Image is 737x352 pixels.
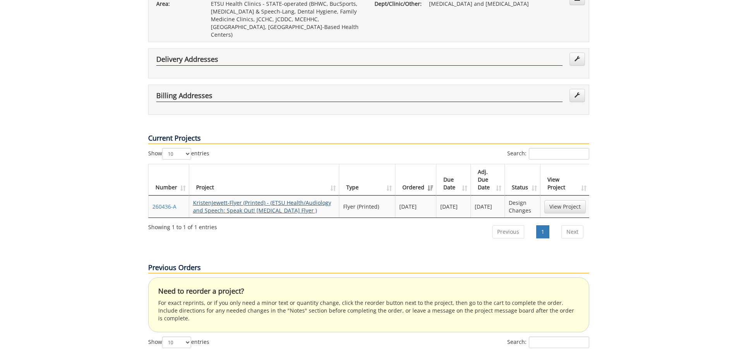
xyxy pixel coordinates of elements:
a: KristenJewett-Flyer (Printed) - (ETSU Health/Audiology and Speech: Speak Out! [MEDICAL_DATA] Flyer ) [193,199,331,214]
h4: Delivery Addresses [156,56,563,66]
p: Current Projects [148,133,589,144]
td: Flyer (Printed) [339,196,395,218]
label: Search: [507,148,589,160]
a: View Project [544,200,586,213]
a: 260436-A [152,203,176,210]
td: [DATE] [395,196,436,218]
a: Previous [492,225,524,238]
div: Showing 1 to 1 of 1 entries [148,220,217,231]
p: For exact reprints, or if you only need a minor text or quantity change, click the reorder button... [158,299,579,322]
th: Due Date: activate to sort column ascending [436,164,471,196]
h4: Billing Addresses [156,92,563,102]
h4: Need to reorder a project? [158,287,579,295]
select: Showentries [162,148,191,160]
th: Adj. Due Date: activate to sort column ascending [471,164,505,196]
th: Status: activate to sort column ascending [505,164,540,196]
input: Search: [529,337,589,348]
th: Number: activate to sort column ascending [149,164,189,196]
th: Project: activate to sort column ascending [189,164,340,196]
label: Show entries [148,337,209,348]
a: Next [561,225,583,238]
th: View Project: activate to sort column ascending [540,164,590,196]
a: Edit Addresses [569,53,585,66]
select: Showentries [162,337,191,348]
label: Show entries [148,148,209,160]
th: Ordered: activate to sort column ascending [395,164,436,196]
td: Design Changes [505,196,540,218]
a: Edit Addresses [569,89,585,102]
td: [DATE] [471,196,505,218]
label: Search: [507,337,589,348]
input: Search: [529,148,589,160]
th: Type: activate to sort column ascending [339,164,395,196]
td: [DATE] [436,196,471,218]
p: Previous Orders [148,263,589,274]
a: 1 [536,225,549,238]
